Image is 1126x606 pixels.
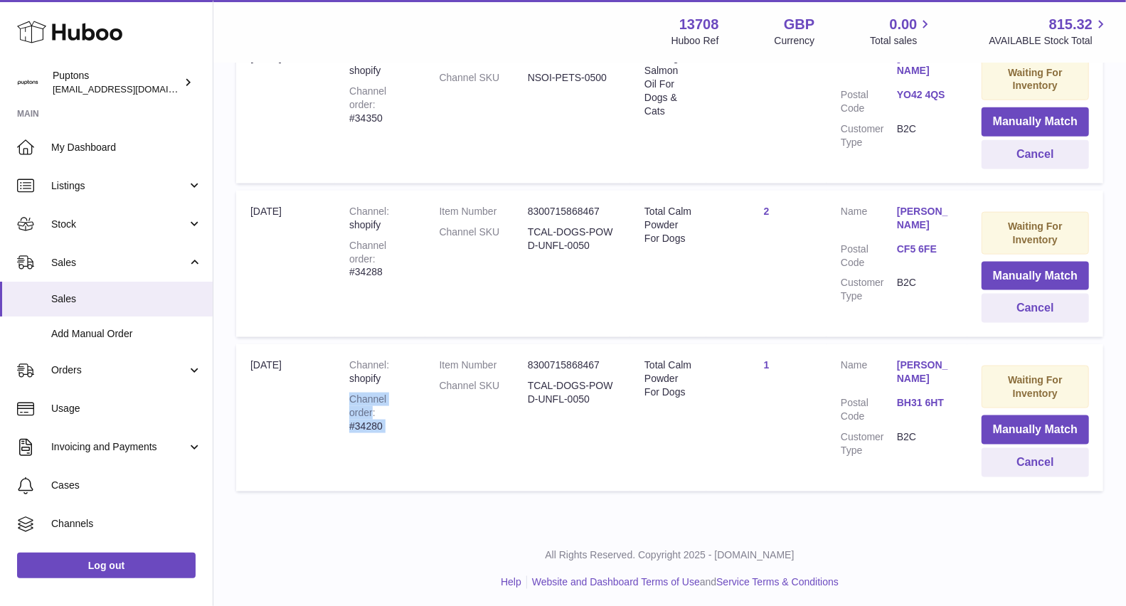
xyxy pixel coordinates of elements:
td: [DATE] [236,191,335,337]
strong: Waiting For Inventory [1008,220,1062,245]
span: AVAILABLE Stock Total [989,34,1109,48]
div: Puptons [53,69,181,96]
img: hello@puptons.com [17,72,38,93]
div: Norwegian Salmon Oil For Dogs & Cats [644,51,692,118]
div: shopify [349,51,410,78]
div: #34350 [349,85,410,125]
dt: Channel SKU [440,71,528,85]
div: Total Calm Powder For Dogs [644,358,692,399]
a: 2 [764,52,770,63]
div: Total Calm Powder For Dogs [644,205,692,245]
button: Manually Match [982,262,1089,291]
dd: TCAL-DOGS-POWD-UNFL-0050 [528,225,616,253]
dt: Channel SKU [440,225,528,253]
div: shopify [349,358,410,386]
a: [PERSON_NAME] [897,358,953,386]
a: Service Terms & Conditions [716,577,839,588]
a: 1 [764,359,770,371]
span: Stock [51,218,187,231]
dt: Postal Code [841,396,897,423]
strong: Channel [349,359,389,371]
dt: Item Number [440,205,528,218]
strong: Channel order [349,393,386,418]
a: [PERSON_NAME] [897,51,953,78]
dd: TCAL-DOGS-POWD-UNFL-0050 [528,379,616,406]
span: Cases [51,479,202,492]
dt: Name [841,358,897,389]
p: All Rights Reserved. Copyright 2025 - [DOMAIN_NAME] [225,548,1115,562]
td: [DATE] [236,344,335,491]
strong: Channel order [349,240,386,265]
span: [EMAIL_ADDRESS][DOMAIN_NAME] [53,83,209,95]
div: shopify [349,205,410,232]
span: Listings [51,179,187,193]
li: and [527,576,839,590]
dd: B2C [897,276,953,303]
strong: Channel [349,206,389,217]
span: 815.32 [1049,15,1093,34]
button: Cancel [982,140,1089,169]
strong: Waiting For Inventory [1008,374,1062,399]
a: 0.00 Total sales [870,15,933,48]
dt: Name [841,205,897,235]
dt: Customer Type [841,276,897,303]
span: Usage [51,402,202,415]
dt: Channel SKU [440,379,528,406]
button: Cancel [982,448,1089,477]
a: 815.32 AVAILABLE Stock Total [989,15,1109,48]
div: Huboo Ref [671,34,719,48]
dd: 8300715868467 [528,358,616,372]
span: My Dashboard [51,141,202,154]
a: [PERSON_NAME] [897,205,953,232]
button: Manually Match [982,107,1089,137]
a: Log out [17,553,196,578]
a: Help [501,577,521,588]
span: Sales [51,292,202,306]
dd: 8300715868467 [528,205,616,218]
strong: 13708 [679,15,719,34]
dt: Postal Code [841,88,897,115]
strong: Channel [349,52,389,63]
a: 2 [764,206,770,217]
dt: Name [841,51,897,82]
button: Cancel [982,294,1089,323]
dt: Customer Type [841,122,897,149]
strong: GBP [784,15,814,34]
button: Manually Match [982,415,1089,445]
div: #34280 [349,393,410,433]
dd: B2C [897,430,953,457]
span: 0.00 [890,15,918,34]
td: [DATE] [236,37,335,184]
span: Add Manual Order [51,327,202,341]
dt: Customer Type [841,430,897,457]
dt: Postal Code [841,243,897,270]
dd: NSOI-PETS-0500 [528,71,616,85]
span: Invoicing and Payments [51,440,187,454]
div: Currency [775,34,815,48]
a: CF5 6FE [897,243,953,256]
span: Orders [51,363,187,377]
a: YO42 4QS [897,88,953,102]
span: Channels [51,517,202,531]
strong: Channel order [349,85,386,110]
a: Website and Dashboard Terms of Use [532,577,700,588]
span: Total sales [870,34,933,48]
dd: B2C [897,122,953,149]
a: BH31 6HT [897,396,953,410]
dt: Item Number [440,358,528,372]
div: #34288 [349,239,410,280]
span: Sales [51,256,187,270]
strong: Waiting For Inventory [1008,67,1062,92]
